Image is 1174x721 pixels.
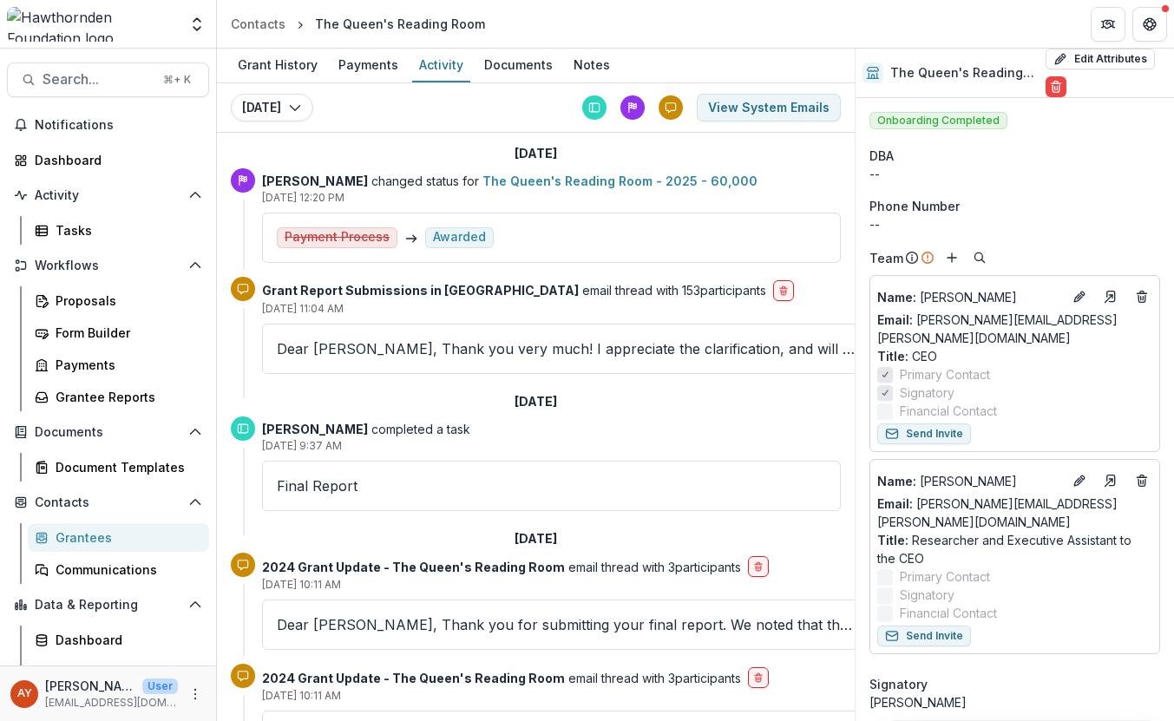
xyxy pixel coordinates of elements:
[262,688,872,704] p: [DATE] 10:11 AM
[262,174,368,188] strong: [PERSON_NAME]
[877,423,971,444] button: Send Invite
[1097,467,1125,495] a: Go to contact
[277,475,826,496] p: Final Report
[262,671,565,685] strong: 2024 Grant Update - The Queen's Reading Room
[477,49,560,82] a: Documents
[28,658,209,686] a: Data Report
[56,292,195,310] div: Proposals
[56,388,195,406] div: Grantee Reports
[941,247,962,268] button: Add
[185,7,209,42] button: Open entity switcher
[262,190,841,206] p: [DATE] 12:20 PM
[45,677,135,695] p: [PERSON_NAME]
[231,94,313,121] button: [DATE]
[262,281,766,299] p: email thread with 153 participants
[315,15,485,33] div: The Queen's Reading Room
[231,15,285,33] div: Contacts
[1132,7,1167,42] button: Get Help
[262,560,565,574] strong: 2024 Grant Update - The Queen's Reading Room
[35,151,195,169] div: Dashboard
[28,523,209,552] a: Grantees
[869,675,928,693] span: Signatory
[142,678,178,694] p: User
[969,247,990,268] button: Search
[877,347,1152,365] p: CEO
[56,631,195,649] div: Dashboard
[1046,49,1155,69] button: Edit Attributes
[285,230,390,245] s: Payment Process
[900,586,954,604] span: Signatory
[869,165,1160,183] div: --
[35,188,181,203] span: Activity
[262,577,872,593] p: [DATE] 10:11 AM
[231,49,325,82] a: Grant History
[35,598,181,613] span: Data & Reporting
[331,49,405,82] a: Payments
[1069,286,1090,307] button: Edit
[900,604,997,622] span: Financial Contact
[262,669,741,687] p: email thread with 3 participants
[45,695,178,711] p: [EMAIL_ADDRESS][DOMAIN_NAME]
[231,52,325,77] div: Grant History
[56,663,195,681] div: Data Report
[1091,7,1125,42] button: Partners
[869,197,960,215] span: Phone Number
[515,532,557,547] h2: [DATE]
[877,349,908,364] span: Title :
[748,556,769,577] button: delete-button
[17,688,32,699] div: Andreas Yuíza
[262,301,872,317] p: [DATE] 11:04 AM
[28,216,209,245] a: Tasks
[900,365,990,383] span: Primary Contact
[277,614,857,635] p: Dear [PERSON_NAME], Thank you for submitting your final report. We noted that the grant funds hav...
[1097,283,1125,311] a: Go to contact
[890,66,1038,81] h2: The Queen's Reading Room
[35,259,181,273] span: Workflows
[35,118,202,133] span: Notifications
[877,288,1062,306] a: Name: [PERSON_NAME]
[7,7,178,42] img: Hawthornden Foundation logo
[1069,470,1090,491] button: Edit
[7,488,209,516] button: Open Contacts
[7,252,209,279] button: Open Workflows
[433,230,486,245] div: Awarded
[224,11,492,36] nav: breadcrumb
[869,693,1160,711] div: [PERSON_NAME]
[1046,76,1066,97] button: Delete
[28,286,209,315] a: Proposals
[877,290,916,305] span: Name :
[28,555,209,584] a: Communications
[56,458,195,476] div: Document Templates
[28,383,209,411] a: Grantee Reports
[877,495,1152,531] a: Email: [PERSON_NAME][EMAIL_ADDRESS][PERSON_NAME][DOMAIN_NAME]
[56,560,195,579] div: Communications
[900,383,954,402] span: Signatory
[160,70,194,89] div: ⌘ + K
[28,626,209,654] a: Dashboard
[7,591,209,619] button: Open Data & Reporting
[1131,470,1152,491] button: Deletes
[567,52,617,77] div: Notes
[7,181,209,209] button: Open Activity
[773,280,794,301] button: delete-button
[697,94,841,121] button: View System Emails
[412,52,470,77] div: Activity
[515,147,557,161] h2: [DATE]
[877,288,1062,306] p: [PERSON_NAME]
[28,453,209,482] a: Document Templates
[869,112,1007,129] span: Onboarding Completed
[748,667,769,688] button: delete-button
[262,283,579,298] strong: Grant Report Submissions in [GEOGRAPHIC_DATA]
[185,684,206,705] button: More
[262,420,841,438] p: completed a task
[869,249,903,267] p: Team
[56,324,195,342] div: Form Builder
[56,528,195,547] div: Grantees
[877,533,908,547] span: Title :
[28,351,209,379] a: Payments
[35,425,181,440] span: Documents
[331,52,405,77] div: Payments
[869,215,1160,233] div: --
[477,52,560,77] div: Documents
[877,496,913,511] span: Email:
